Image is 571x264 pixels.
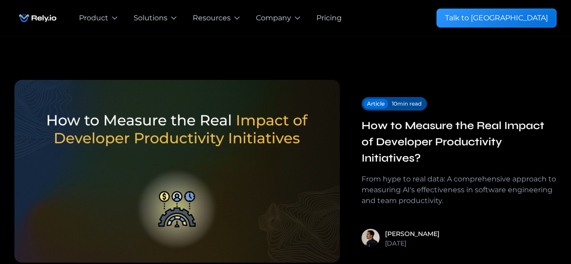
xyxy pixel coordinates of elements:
div: Talk to [GEOGRAPHIC_DATA] [445,13,548,23]
div: Company [256,13,291,23]
img: Rely.io logo [14,9,61,27]
a: Article [363,99,388,109]
a: Talk to [GEOGRAPHIC_DATA] [436,9,557,28]
div: Article [367,100,385,108]
div: Product [79,13,108,23]
div: 10 [392,100,397,108]
img: Tiago Barbosa [362,229,380,247]
a: Pricing [316,13,342,23]
div: min read [397,100,422,108]
a: [PERSON_NAME] [385,229,440,239]
div: From hype to real data: A comprehensive approach to measuring AI's effectiveness in software engi... [362,174,557,206]
div: Solutions [134,13,167,23]
div: [DATE] [385,239,406,248]
div: Resources [193,13,231,23]
img: How to Measure the Real Impact of Developer Productivity Initiatives? [14,80,340,263]
a: How to Measure the Real Impact of Developer Productivity Initiatives? [362,118,557,167]
a: home [14,9,61,27]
